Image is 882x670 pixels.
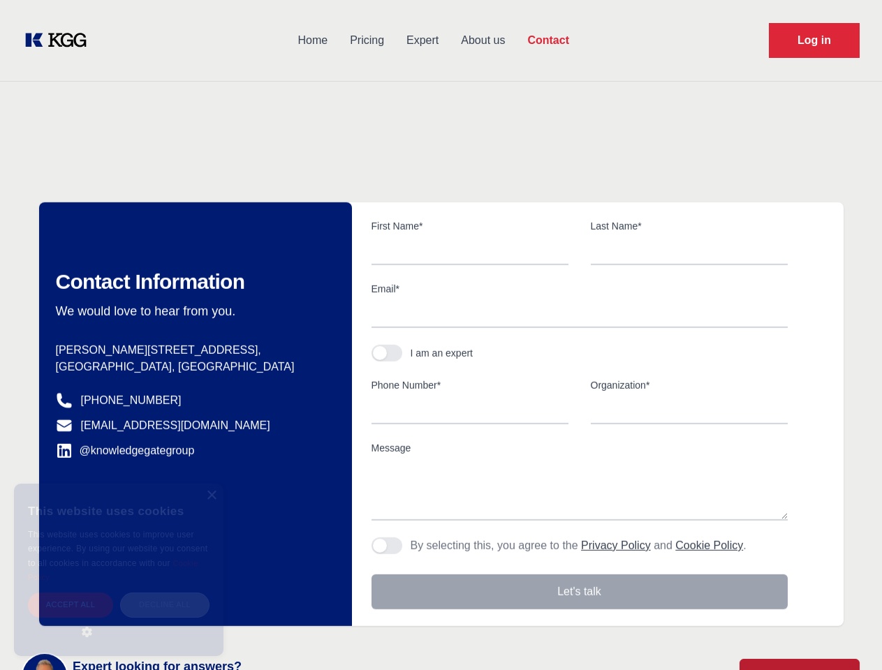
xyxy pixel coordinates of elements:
p: [PERSON_NAME][STREET_ADDRESS], [56,342,330,359]
label: Last Name* [591,219,788,233]
a: About us [450,22,516,59]
a: Request Demo [769,23,860,58]
h2: Contact Information [56,269,330,295]
div: Close [206,491,216,501]
div: Decline all [120,593,210,617]
a: Contact [516,22,580,59]
span: This website uses cookies to improve user experience. By using our website you consent to all coo... [28,530,207,568]
label: Message [372,441,788,455]
a: KOL Knowledge Platform: Talk to Key External Experts (KEE) [22,29,98,52]
a: Cookie Policy [28,559,198,581]
a: Privacy Policy [581,539,651,551]
label: Email* [372,282,788,296]
a: Cookie Policy [675,539,743,551]
a: @knowledgegategroup [56,442,195,459]
button: Let's talk [372,574,788,609]
div: Accept all [28,593,113,617]
p: We would love to hear from you. [56,303,330,320]
iframe: Chat Widget [812,603,882,670]
div: This website uses cookies [28,494,210,528]
label: Organization* [591,378,788,392]
a: [PHONE_NUMBER] [81,392,182,409]
p: [GEOGRAPHIC_DATA], [GEOGRAPHIC_DATA] [56,359,330,375]
p: By selecting this, you agree to the and . [411,537,747,554]
label: First Name* [372,219,568,233]
a: Expert [395,22,450,59]
a: Pricing [339,22,395,59]
a: Home [286,22,339,59]
label: Phone Number* [372,378,568,392]
a: [EMAIL_ADDRESS][DOMAIN_NAME] [81,417,270,434]
div: I am an expert [411,346,473,360]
